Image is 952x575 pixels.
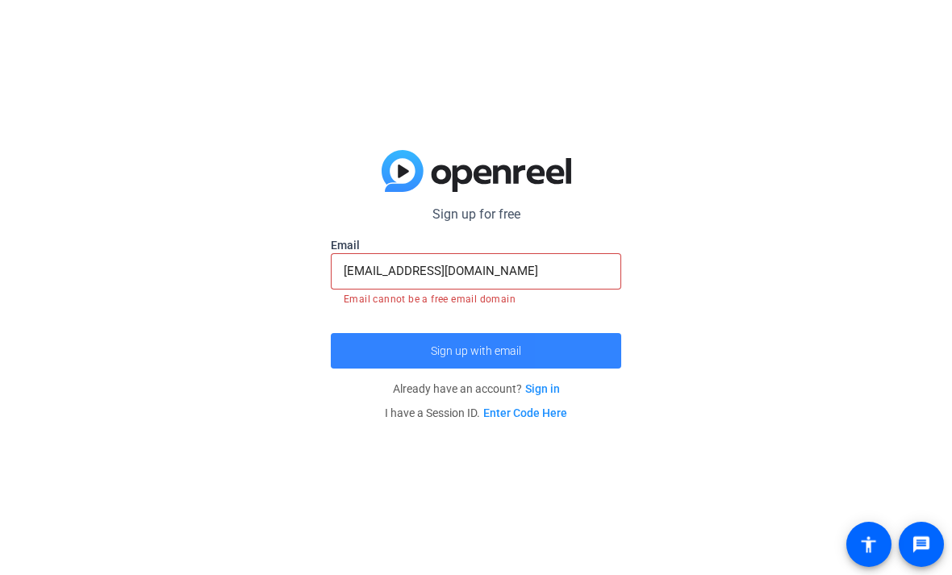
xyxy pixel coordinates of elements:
mat-icon: accessibility [859,535,879,554]
a: Sign in [525,382,560,395]
p: Sign up for free [331,205,621,224]
mat-error: Email cannot be a free email domain [344,290,608,307]
input: Enter Email Address [344,261,608,281]
span: I have a Session ID. [385,406,567,419]
span: Already have an account? [393,382,560,395]
img: blue-gradient.svg [382,150,571,192]
a: Enter Code Here [483,406,567,419]
label: Email [331,237,621,253]
mat-icon: message [912,535,931,554]
button: Sign up with email [331,333,621,369]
